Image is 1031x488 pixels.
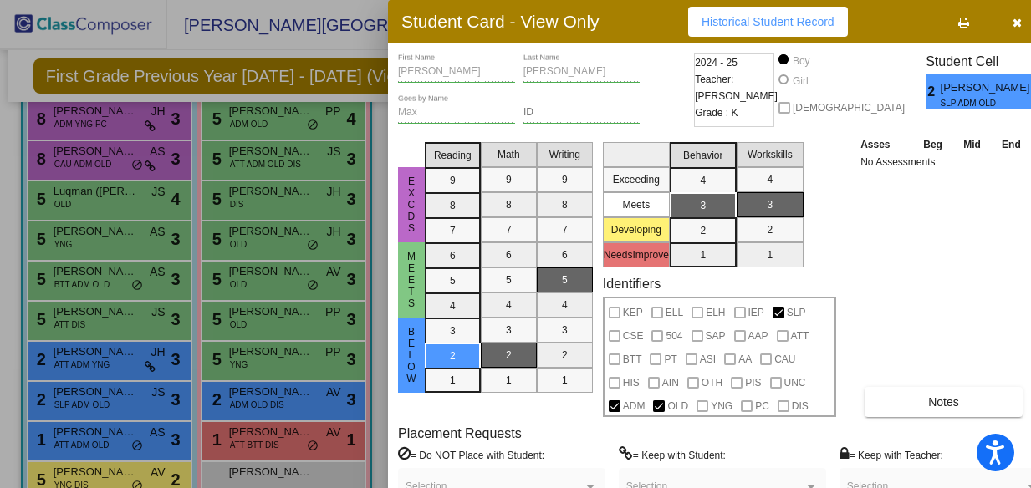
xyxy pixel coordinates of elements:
[706,302,725,323] span: ELH
[619,446,726,463] label: = Keep with Student:
[865,387,1023,417] button: Notes
[784,373,806,393] span: UNC
[738,349,752,369] span: AA
[941,97,1022,109] span: SLP ADM OLD
[398,107,515,119] input: goes by name
[700,349,716,369] span: ASI
[792,396,809,416] span: DIS
[755,396,769,416] span: PC
[702,15,834,28] span: Historical Student Record
[404,251,419,309] span: MEets
[856,135,912,154] th: Asses
[664,349,676,369] span: PT
[623,302,643,323] span: KEP
[404,175,419,234] span: excds
[793,98,905,118] span: [DEMOGRAPHIC_DATA]
[748,302,764,323] span: IEP
[991,135,1031,154] th: End
[603,276,661,292] label: Identifiers
[748,326,768,346] span: AAP
[688,7,848,37] button: Historical Student Record
[666,326,682,346] span: 504
[398,446,544,463] label: = Do NOT Place with Student:
[623,396,646,416] span: ADM
[666,302,683,323] span: ELL
[745,373,761,393] span: PIS
[787,302,806,323] span: SLP
[706,326,726,346] span: SAP
[398,425,522,441] label: Placement Requests
[792,53,810,69] div: Boy
[404,326,419,384] span: Below
[401,11,600,32] h3: Student Card - View Only
[928,395,959,409] span: Notes
[912,135,952,154] th: Beg
[623,373,640,393] span: HIS
[926,82,940,102] span: 2
[695,71,778,104] span: Teacher: [PERSON_NAME]
[695,54,738,71] span: 2024 - 25
[711,396,732,416] span: YNG
[667,396,688,416] span: OLD
[623,349,642,369] span: BTT
[840,446,943,463] label: = Keep with Teacher:
[791,326,809,346] span: ATT
[695,104,738,121] span: Grade : K
[623,326,644,346] span: CSE
[792,74,809,89] div: Girl
[774,349,795,369] span: CAU
[953,135,991,154] th: Mid
[702,373,722,393] span: OTH
[662,373,679,393] span: AIN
